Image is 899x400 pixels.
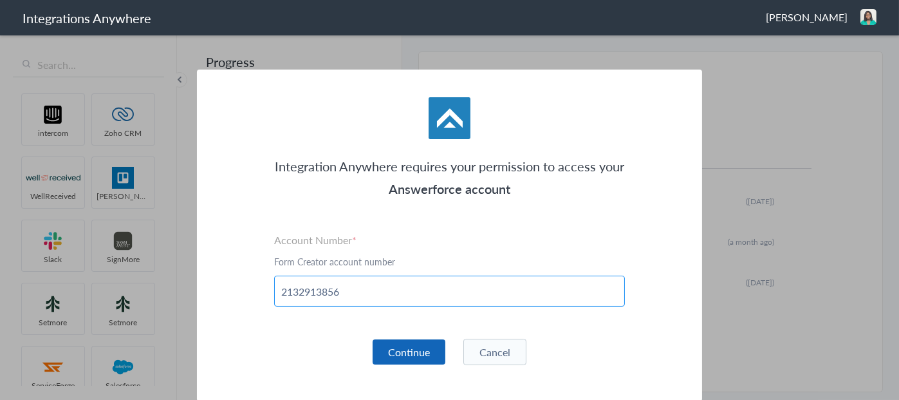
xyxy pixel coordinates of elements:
img: af-app-logo.svg [429,97,470,139]
button: Continue [373,339,445,365]
h1: Integrations Anywhere [23,9,151,27]
p: Integration Anywhere requires your permission to access your [274,155,625,178]
button: Cancel [463,339,526,365]
span: [PERSON_NAME] [766,10,848,24]
label: Account Number [274,233,625,247]
img: profile-photo.jpg [860,9,876,25]
h3: Answerforce account [274,178,625,200]
p: Form Creator account number [274,255,625,268]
